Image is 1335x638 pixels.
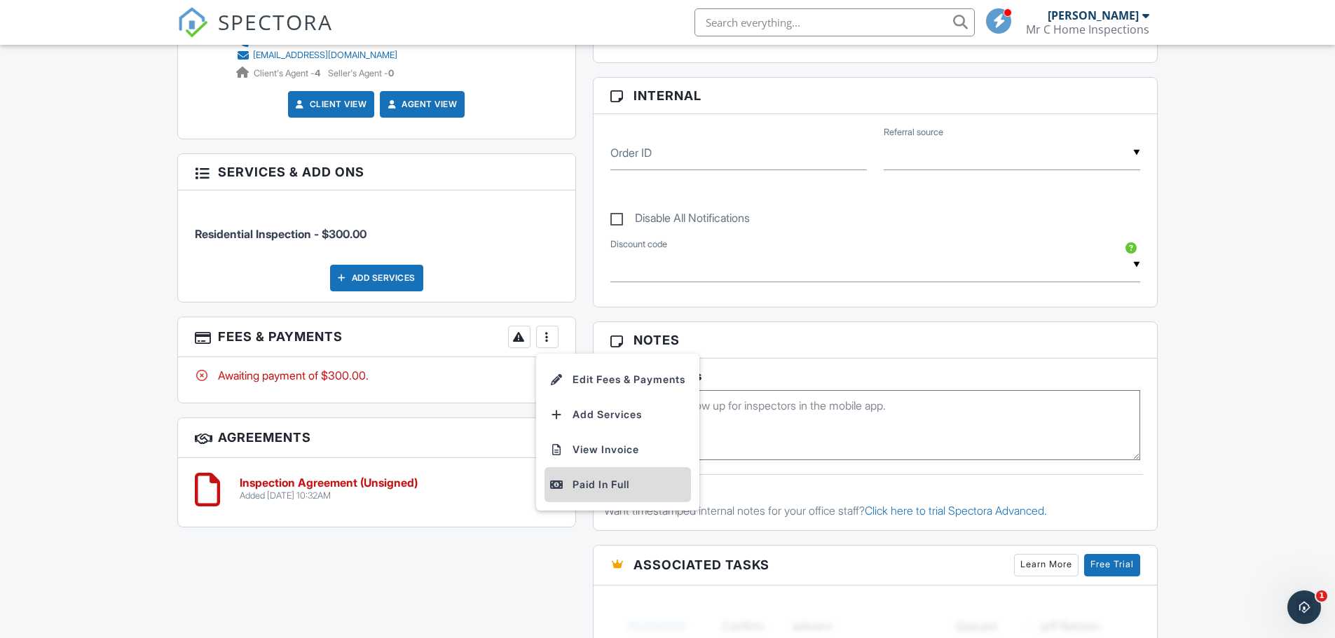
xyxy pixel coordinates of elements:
[610,369,1141,383] h5: Inspector Notes
[388,68,394,78] strong: 0
[240,477,418,501] a: Inspection Agreement (Unsigned) Added [DATE] 10:32AM
[178,154,575,190] h3: Services & Add ons
[253,50,397,61] div: [EMAIL_ADDRESS][DOMAIN_NAME]
[254,68,322,78] span: Client's Agent -
[177,19,333,48] a: SPECTORA
[293,97,367,111] a: Client View
[610,145,652,160] label: Order ID
[315,68,320,78] strong: 4
[178,317,575,357] h3: Fees & Payments
[330,265,423,291] div: Add Services
[1084,554,1140,576] a: Free Trial
[604,489,1147,503] div: Office Notes
[1026,22,1149,36] div: Mr C Home Inspections
[240,477,418,490] h6: Inspection Agreement (Unsigned)
[884,126,943,139] label: Referral source
[604,503,1147,518] p: Want timestamped internal notes for your office staff?
[328,68,394,78] span: Seller's Agent -
[195,227,367,241] span: Residential Inspection - $300.00
[1048,8,1139,22] div: [PERSON_NAME]
[634,555,769,574] span: Associated Tasks
[610,211,750,229] label: Disable All Notifications
[236,48,397,62] a: [EMAIL_ADDRESS][DOMAIN_NAME]
[610,238,667,251] label: Discount code
[195,201,559,253] li: Service: Residential Inspection
[178,418,575,458] h3: Agreements
[594,322,1158,359] h3: Notes
[177,7,208,38] img: The Best Home Inspection Software - Spectora
[1316,590,1327,602] span: 1
[195,368,559,383] div: Awaiting payment of $300.00.
[240,490,418,501] div: Added [DATE] 10:32AM
[594,78,1158,114] h3: Internal
[1287,590,1321,624] iframe: Intercom live chat
[218,7,333,36] span: SPECTORA
[865,504,1047,518] a: Click here to trial Spectora Advanced.
[1014,554,1079,576] a: Learn More
[694,8,975,36] input: Search everything...
[385,97,457,111] a: Agent View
